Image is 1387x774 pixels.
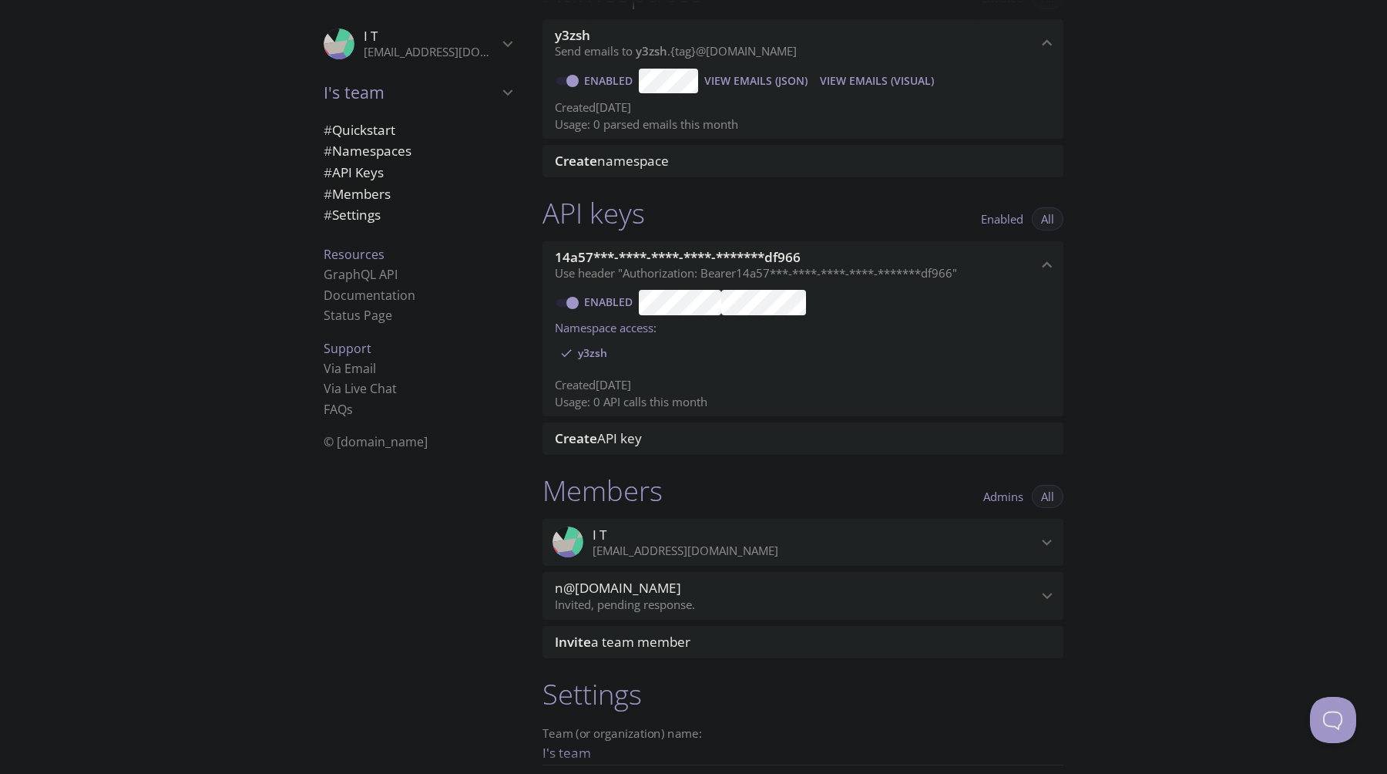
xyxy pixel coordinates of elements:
[704,72,808,90] span: View Emails (JSON)
[555,633,690,651] span: a team member
[324,206,381,224] span: Settings
[1310,697,1356,743] iframe: Help Scout Beacon - Open
[582,73,639,88] a: Enabled
[324,121,332,139] span: #
[555,377,1051,393] p: Created [DATE]
[311,183,524,205] div: Members
[555,394,1051,410] p: Usage: 0 API calls this month
[324,142,411,160] span: Namespaces
[324,246,385,263] span: Resources
[542,422,1063,455] div: Create API Key
[324,206,332,224] span: #
[311,19,524,69] div: I T
[555,429,642,447] span: API key
[542,572,1063,620] div: n@internet.game
[324,121,395,139] span: Quickstart
[311,140,524,162] div: Namespaces
[698,69,814,93] button: View Emails (JSON)
[311,72,524,113] div: I's team
[555,580,681,597] span: n@[DOMAIN_NAME]
[324,360,376,377] a: Via Email
[542,519,1063,567] div: I T
[311,204,524,226] div: Team Settings
[555,429,597,447] span: Create
[324,142,332,160] span: #
[364,45,498,60] p: [EMAIL_ADDRESS][DOMAIN_NAME]
[324,340,371,357] span: Support
[324,185,332,203] span: #
[324,82,498,103] span: I's team
[555,152,669,170] span: namespace
[347,401,353,418] span: s
[364,27,378,45] span: I T
[556,341,616,365] div: y3zsh
[542,626,1063,658] div: Invite a team member
[311,162,524,183] div: API Keys
[311,119,524,141] div: Quickstart
[1032,485,1063,508] button: All
[555,315,657,338] label: Namespace access:
[324,401,353,418] a: FAQ
[555,152,597,170] span: Create
[972,207,1033,231] button: Enabled
[593,527,606,543] span: I T
[542,196,645,231] h1: API keys
[324,266,398,283] a: GraphQL API
[324,163,384,181] span: API Keys
[324,163,332,181] span: #
[542,728,703,739] label: Team (or organization) name:
[542,473,663,508] h1: Members
[542,19,1063,67] div: y3zsh namespace
[555,43,797,59] span: Send emails to . {tag} @[DOMAIN_NAME]
[1032,207,1063,231] button: All
[555,26,590,44] span: y3zsh
[324,380,397,397] a: Via Live Chat
[555,116,1051,133] p: Usage: 0 parsed emails this month
[593,543,1037,559] p: [EMAIL_ADDRESS][DOMAIN_NAME]
[324,307,392,324] a: Status Page
[974,485,1033,508] button: Admins
[555,597,1037,613] p: Invited, pending response.
[582,294,639,309] a: Enabled
[555,99,1051,116] p: Created [DATE]
[542,145,1063,177] div: Create namespace
[324,433,428,450] span: © [DOMAIN_NAME]
[555,633,591,651] span: Invite
[636,43,667,59] span: y3zsh
[324,287,415,304] a: Documentation
[569,346,616,360] span: y3zsh
[820,72,934,90] span: View Emails (Visual)
[324,185,391,203] span: Members
[542,677,1063,712] h1: Settings
[814,69,940,93] button: View Emails (Visual)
